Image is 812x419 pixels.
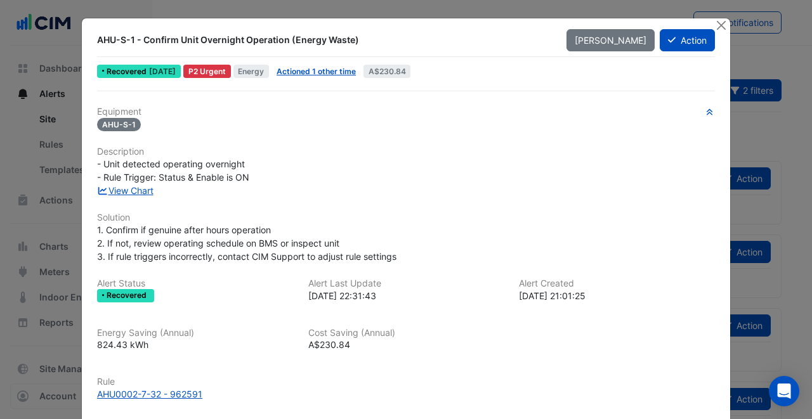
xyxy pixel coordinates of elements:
[97,34,551,46] div: AHU-S-1 - Confirm Unit Overnight Operation (Energy Waste)
[97,212,715,223] h6: Solution
[97,387,715,401] a: AHU0002-7-32 - 962591
[660,29,715,51] button: Action
[97,278,293,289] h6: Alert Status
[97,387,202,401] div: AHU0002-7-32 - 962591
[714,18,728,32] button: Close
[97,118,141,131] span: AHU-S-1
[97,338,293,351] div: 824.43 kWh
[308,339,350,350] span: A$230.84
[107,68,149,75] span: Recovered
[369,67,406,76] span: A$230.84
[97,146,715,157] h6: Description
[97,377,715,387] h6: Rule
[233,65,270,78] span: Energy
[575,35,646,46] span: [PERSON_NAME]
[308,328,504,338] h6: Cost Saving (Annual)
[97,328,293,338] h6: Energy Saving (Annual)
[769,376,799,406] div: Open Intercom Messenger
[149,67,176,76] span: Tue 26-Aug-2025 22:31 AEST
[519,278,715,289] h6: Alert Created
[308,278,504,289] h6: Alert Last Update
[519,289,715,302] div: [DATE] 21:01:25
[277,67,356,76] a: Actioned 1 other time
[566,29,655,51] button: [PERSON_NAME]
[308,289,504,302] div: [DATE] 22:31:43
[97,106,715,117] h6: Equipment
[97,158,249,183] span: - Unit detected operating overnight - Rule Trigger: Status & Enable is ON
[107,292,149,299] span: Recovered
[183,65,231,78] div: P2 Urgent
[97,185,154,196] a: View Chart
[97,224,396,262] span: 1. Confirm if genuine after hours operation 2. If not, review operating schedule on BMS or inspec...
